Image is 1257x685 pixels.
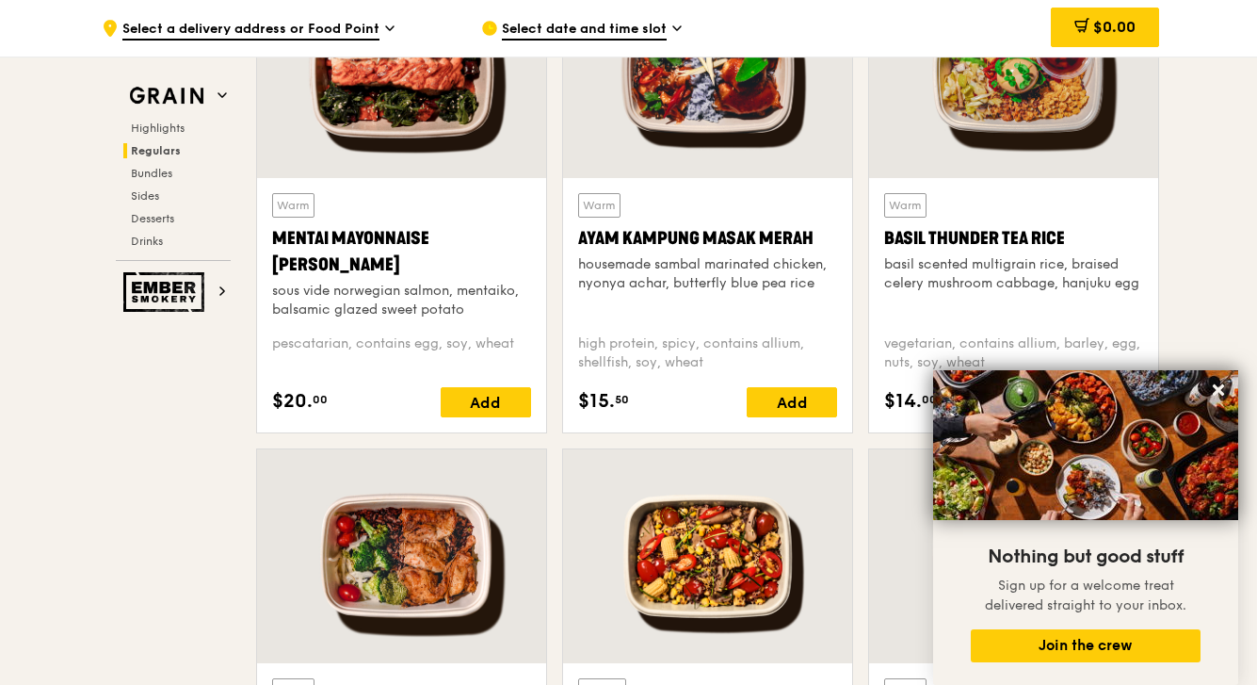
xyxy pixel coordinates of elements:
[988,546,1184,568] span: Nothing but good stuff
[502,20,667,41] span: Select date and time slot
[1203,375,1233,405] button: Close
[131,144,181,157] span: Regulars
[131,122,185,135] span: Highlights
[272,334,531,372] div: pescatarian, contains egg, soy, wheat
[272,387,313,416] span: $20.
[131,167,172,180] span: Bundles
[131,189,159,203] span: Sides
[122,20,379,41] span: Select a delivery address or Food Point
[884,255,1143,293] div: basil scented multigrain rice, braised celery mushroom cabbage, hanjuku egg
[578,387,615,416] span: $15.
[272,193,314,218] div: Warm
[884,225,1143,252] div: Basil Thunder Tea Rice
[884,193,927,218] div: Warm
[313,392,328,407] span: 00
[578,193,620,218] div: Warm
[933,370,1238,520] img: DSC07876-Edit02-Large.jpeg
[123,272,210,312] img: Ember Smokery web logo
[922,392,937,407] span: 00
[578,255,837,293] div: housemade sambal marinated chicken, nyonya achar, butterfly blue pea rice
[131,212,174,225] span: Desserts
[272,282,531,319] div: sous vide norwegian salmon, mentaiko, balsamic glazed sweet potato
[747,387,837,417] div: Add
[131,235,163,248] span: Drinks
[123,79,210,113] img: Grain web logo
[578,334,837,372] div: high protein, spicy, contains allium, shellfish, soy, wheat
[971,629,1201,662] button: Join the crew
[884,334,1143,372] div: vegetarian, contains allium, barley, egg, nuts, soy, wheat
[578,225,837,252] div: Ayam Kampung Masak Merah
[985,578,1186,613] span: Sign up for a welcome treat delivered straight to your inbox.
[884,387,922,416] span: $14.
[272,225,531,278] div: Mentai Mayonnaise [PERSON_NAME]
[615,392,629,407] span: 50
[1093,18,1136,36] span: $0.00
[441,387,531,417] div: Add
